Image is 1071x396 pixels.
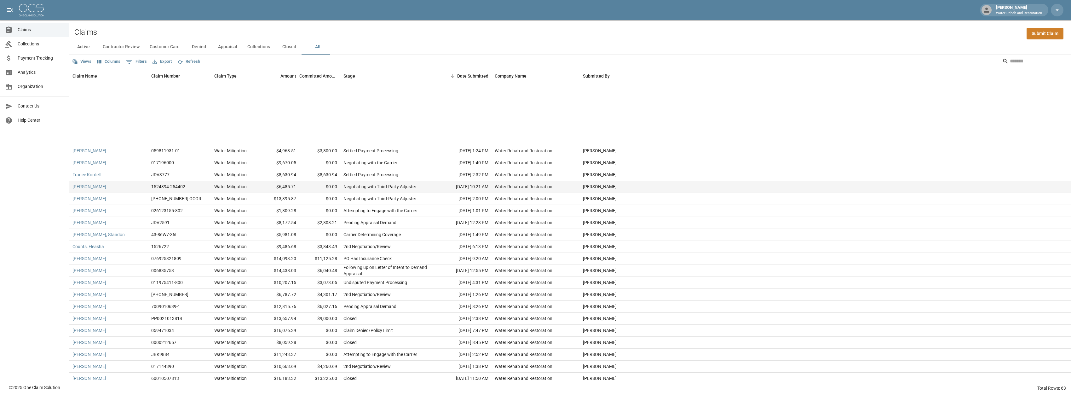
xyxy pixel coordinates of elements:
[583,291,617,298] div: Terri W
[299,229,340,241] div: $0.00
[435,193,492,205] div: [DATE] 2:00 PM
[145,39,185,55] button: Customer Care
[495,183,552,190] div: Water Rehab and Restoration
[72,160,106,166] a: [PERSON_NAME]
[299,169,340,181] div: $8,630.94
[151,67,180,85] div: Claim Number
[299,217,340,229] div: $2,808.21
[299,145,340,157] div: $3,800.00
[299,313,340,325] div: $9,000.00
[583,267,617,274] div: Terri W
[583,339,617,346] div: Terri W
[72,339,106,346] a: [PERSON_NAME]
[258,67,299,85] div: Amount
[343,231,401,238] div: Carrier Determining Coverage
[583,67,610,85] div: Submitted By
[275,39,303,55] button: Closed
[214,327,247,334] div: Water Mitigation
[495,231,552,238] div: Water Rehab and Restoration
[258,301,299,313] div: $12,815.76
[495,172,552,178] div: Water Rehab and Restoration
[214,339,247,346] div: Water Mitigation
[18,41,64,47] span: Collections
[435,277,492,289] div: [DATE] 4:31 PM
[258,337,299,349] div: $8,059.28
[448,72,457,80] button: Sort
[993,4,1045,16] div: [PERSON_NAME]
[71,57,93,67] button: Views
[343,375,357,381] div: Closed
[299,157,340,169] div: $0.00
[299,67,337,85] div: Committed Amount
[19,4,44,16] img: ocs-logo-white-transparent.png
[435,169,492,181] div: [DATE] 2:32 PM
[72,183,106,190] a: [PERSON_NAME]
[18,26,64,33] span: Claims
[580,67,659,85] div: Submitted By
[72,172,101,178] a: France Kordell
[151,303,180,310] div: 7009010639-1
[457,67,488,85] div: Date Submitted
[72,195,106,202] a: [PERSON_NAME]
[495,303,552,310] div: Water Rehab and Restoration
[214,267,247,274] div: Water Mitigation
[258,289,299,301] div: $6,787.72
[4,4,16,16] button: open drawer
[258,229,299,241] div: $5,981.08
[343,279,407,286] div: Undisputed Payment Processing
[258,193,299,205] div: $13,395.87
[72,231,125,238] a: [PERSON_NAME], Standon
[343,303,396,310] div: Pending Appraisal Demand
[343,243,391,250] div: 2nd Negotiation/Review
[258,253,299,265] div: $14,093.20
[258,181,299,193] div: $6,485.71
[151,351,170,358] div: JBK9884
[583,160,617,166] div: Terri W
[299,277,340,289] div: $3,073.05
[72,255,106,262] a: [PERSON_NAME]
[72,219,106,226] a: [PERSON_NAME]
[495,267,552,274] div: Water Rehab and Restoration
[151,267,174,274] div: 006835753
[18,69,64,76] span: Analytics
[1027,28,1063,39] a: Submit Claim
[151,291,188,298] div: 01-008-898459
[72,327,106,334] a: [PERSON_NAME]
[214,363,247,370] div: Water Mitigation
[214,207,247,214] div: Water Mitigation
[435,361,492,373] div: [DATE] 1:38 PM
[74,28,97,37] h2: Claims
[495,351,552,358] div: Water Rehab and Restoration
[151,327,174,334] div: 059471034
[435,67,492,85] div: Date Submitted
[258,265,299,277] div: $14,438.03
[148,67,211,85] div: Claim Number
[258,361,299,373] div: $10,663.69
[495,207,552,214] div: Water Rehab and Restoration
[72,279,106,286] a: [PERSON_NAME]
[151,219,170,226] div: JDV2591
[435,325,492,337] div: [DATE] 7:47 PM
[435,157,492,169] div: [DATE] 1:40 PM
[299,337,340,349] div: $0.00
[299,265,340,277] div: $6,040.48
[151,315,182,322] div: PP0021013814
[72,351,106,358] a: [PERSON_NAME]
[151,279,183,286] div: 011975411-800
[435,229,492,241] div: [DATE] 1:49 PM
[18,117,64,124] span: Help Center
[495,67,527,85] div: Company Name
[495,195,552,202] div: Water Rehab and Restoration
[435,337,492,349] div: [DATE] 8:45 PM
[258,373,299,385] div: $16,183.32
[214,255,247,262] div: Water Mitigation
[214,291,247,298] div: Water Mitigation
[343,339,357,346] div: Closed
[343,67,355,85] div: Stage
[151,339,176,346] div: 0000212657
[435,301,492,313] div: [DATE] 8:26 PM
[18,83,64,90] span: Organization
[583,255,617,262] div: Terri W
[214,183,247,190] div: Water Mitigation
[495,339,552,346] div: Water Rehab and Restoration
